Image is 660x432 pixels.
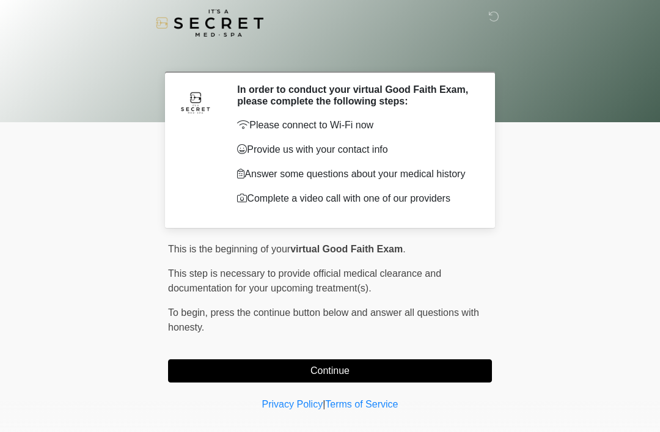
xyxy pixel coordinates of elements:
[237,142,474,157] p: Provide us with your contact info
[237,84,474,107] h2: In order to conduct your virtual Good Faith Exam, please complete the following steps:
[159,44,501,67] h1: ‎ ‎
[325,399,398,409] a: Terms of Service
[403,244,405,254] span: .
[168,307,479,332] span: press the continue button below and answer all questions with honesty.
[237,167,474,181] p: Answer some questions about your medical history
[237,191,474,206] p: Complete a video call with one of our providers
[168,244,290,254] span: This is the beginning of your
[177,84,214,120] img: Agent Avatar
[168,359,492,383] button: Continue
[323,399,325,409] a: |
[168,268,441,293] span: This step is necessary to provide official medical clearance and documentation for your upcoming ...
[237,118,474,133] p: Please connect to Wi-Fi now
[168,307,210,318] span: To begin,
[156,9,263,37] img: It's A Secret Med Spa Logo
[290,244,403,254] strong: virtual Good Faith Exam
[262,399,323,409] a: Privacy Policy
